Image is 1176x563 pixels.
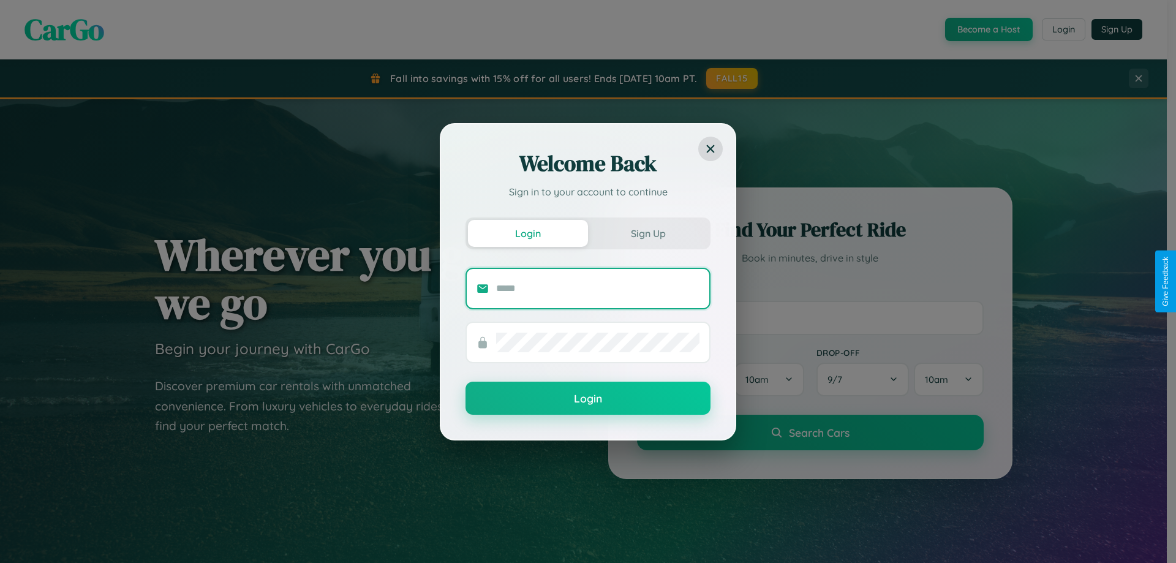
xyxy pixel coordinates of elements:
[466,184,710,199] p: Sign in to your account to continue
[466,382,710,415] button: Login
[1161,257,1170,306] div: Give Feedback
[468,220,588,247] button: Login
[466,149,710,178] h2: Welcome Back
[588,220,708,247] button: Sign Up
